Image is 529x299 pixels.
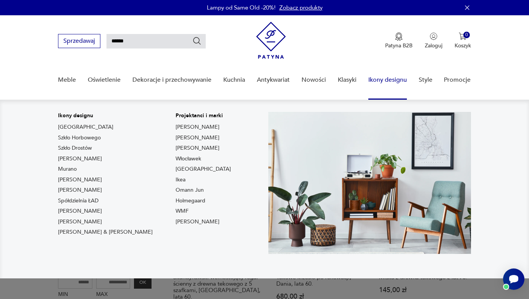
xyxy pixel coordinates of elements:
[176,176,185,184] a: Ikea
[58,39,100,44] a: Sprzedawaj
[176,123,219,131] a: [PERSON_NAME]
[58,207,102,215] a: [PERSON_NAME]
[455,32,471,49] button: 0Koszyk
[279,4,323,11] a: Zobacz produkty
[58,123,113,131] a: [GEOGRAPHIC_DATA]
[302,65,326,95] a: Nowości
[58,65,76,95] a: Meble
[459,32,466,40] img: Ikona koszyka
[176,218,219,226] a: [PERSON_NAME]
[385,32,413,49] a: Ikona medaluPatyna B2B
[419,65,432,95] a: Style
[176,112,231,120] p: Projektanci i marki
[256,22,286,59] img: Patyna - sklep z meblami i dekoracjami vintage
[176,197,205,205] a: Holmegaard
[88,65,121,95] a: Oświetlenie
[58,218,102,226] a: [PERSON_NAME]
[503,268,524,290] iframe: Smartsupp widget button
[58,34,100,48] button: Sprzedawaj
[58,197,98,205] a: Spółdzielnia ŁAD
[455,42,471,49] p: Koszyk
[176,186,204,194] a: Omann Jun
[192,36,202,45] button: Szukaj
[430,32,437,40] img: Ikonka użytkownika
[385,42,413,49] p: Patyna B2B
[176,144,219,152] a: [PERSON_NAME]
[368,65,407,95] a: Ikony designu
[58,144,92,152] a: Szkło Drostów
[132,65,211,95] a: Dekoracje i przechowywanie
[463,32,470,38] div: 0
[58,228,153,236] a: [PERSON_NAME] & [PERSON_NAME]
[338,65,356,95] a: Klasyki
[58,112,153,120] p: Ikony designu
[58,134,101,142] a: Szkło Horbowego
[176,165,231,173] a: [GEOGRAPHIC_DATA]
[223,65,245,95] a: Kuchnia
[268,112,471,254] img: Meble
[395,32,403,41] img: Ikona medalu
[444,65,471,95] a: Promocje
[425,32,442,49] button: Zaloguj
[58,186,102,194] a: [PERSON_NAME]
[176,134,219,142] a: [PERSON_NAME]
[425,42,442,49] p: Zaloguj
[58,155,102,163] a: [PERSON_NAME]
[58,165,77,173] a: Murano
[176,155,201,163] a: Włocławek
[176,207,189,215] a: WMF
[257,65,290,95] a: Antykwariat
[207,4,276,11] p: Lampy od Same Old -20%!
[385,32,413,49] button: Patyna B2B
[58,176,102,184] a: [PERSON_NAME]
